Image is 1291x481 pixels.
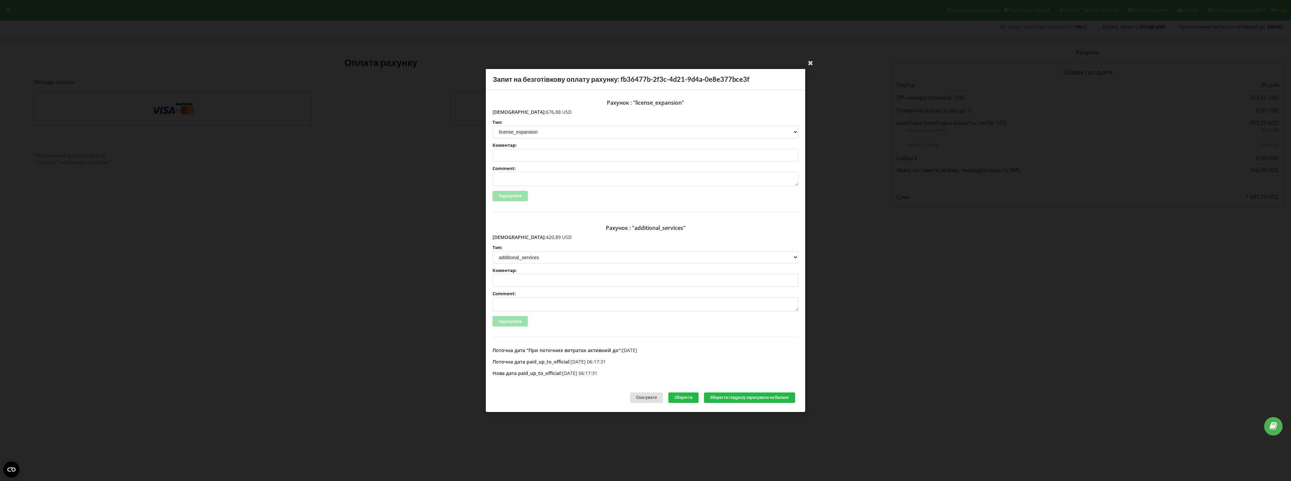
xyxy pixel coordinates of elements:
label: Comment: [493,166,798,171]
span: Поточна дата "При поточних витратах активний до": [493,347,622,353]
p: [DATE] [493,347,798,354]
button: Зберегти [668,392,699,403]
span: [DEMOGRAPHIC_DATA]: [493,109,546,115]
p: [DATE] 06:17:31 [493,370,798,377]
label: Тип: [493,245,798,250]
button: Зберегти і відразу зарахувати на баланс [704,392,795,403]
div: Скасувати [630,392,663,403]
div: Рахунок : "additional_services" [493,222,798,234]
span: Нова дата paid_up_to_official: [493,370,562,376]
label: Коментар: [493,268,798,273]
p: 676,88 USD [493,109,798,115]
div: Рахунок : "license_expansion" [493,97,798,109]
p: [DATE] 06:17:31 [493,358,798,365]
label: Тип: [493,120,798,125]
span: Поточна дата paid_up_to_official: [493,358,571,365]
div: Запит на безготівкову оплату рахунку: fb36477b-2f3c-4d21-9d4a-0e8e377bce3f [486,69,805,90]
button: Open CMP widget [3,461,19,478]
span: [DEMOGRAPHIC_DATA]: [493,234,546,240]
p: 420,89 USD [493,234,798,241]
label: Коментар: [493,143,798,147]
label: Comment: [493,291,798,296]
